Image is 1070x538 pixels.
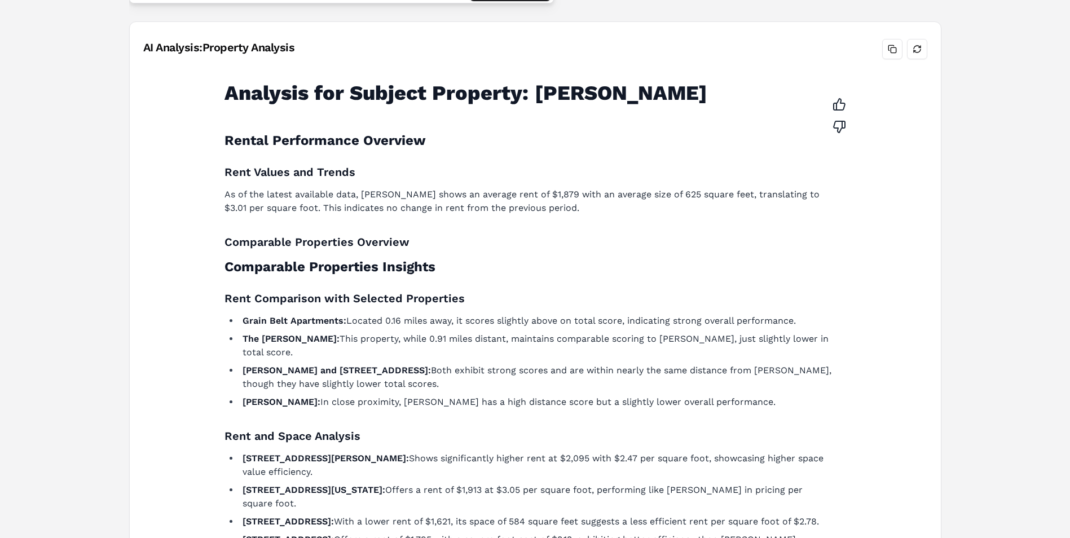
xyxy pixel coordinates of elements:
button: Refresh analysis [907,39,927,59]
strong: [PERSON_NAME] and [STREET_ADDRESS]: [243,365,431,376]
h2: Comparable Properties Insights [224,258,833,276]
strong: [PERSON_NAME]: [243,396,320,407]
li: Both exhibit strong scores and are within nearly the same distance from [PERSON_NAME], though the... [239,364,833,391]
strong: The [PERSON_NAME]: [243,333,340,344]
button: Copy analysis [882,39,902,59]
li: In close proximity, [PERSON_NAME] has a high distance score but a slightly lower overall performa... [239,395,833,409]
h3: Comparable Properties Overview [224,233,833,251]
h3: Rent and Space Analysis [224,427,833,445]
li: Shows significantly higher rent at $2,095 with $2.47 per square foot, showcasing higher space val... [239,452,833,479]
li: This property, while 0.91 miles distant, maintains comparable scoring to [PERSON_NAME], just slig... [239,332,833,359]
h2: Rental Performance Overview [224,131,833,149]
strong: [STREET_ADDRESS]: [243,516,334,527]
strong: [STREET_ADDRESS][PERSON_NAME]: [243,453,409,464]
li: Located 0.16 miles away, it scores slightly above on total score, indicating strong overall perfo... [239,314,833,328]
li: With a lower rent of $1,621, its space of 584 square feet suggests a less efficient rent per squa... [239,515,833,528]
div: AI Analysis: Property Analysis [143,39,295,55]
h3: Rent Values and Trends [224,163,833,181]
strong: Grain Belt Apartments: [243,315,346,326]
p: As of the latest available data, [PERSON_NAME] shows an average rent of $1,879 with an average si... [224,188,833,215]
h3: Rent Comparison with Selected Properties [224,289,833,307]
h1: Analysis for Subject Property: [PERSON_NAME] [224,82,833,104]
strong: [STREET_ADDRESS][US_STATE]: [243,484,385,495]
li: Offers a rent of $1,913 at $3.05 per square foot, performing like [PERSON_NAME] in pricing per sq... [239,483,833,510]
